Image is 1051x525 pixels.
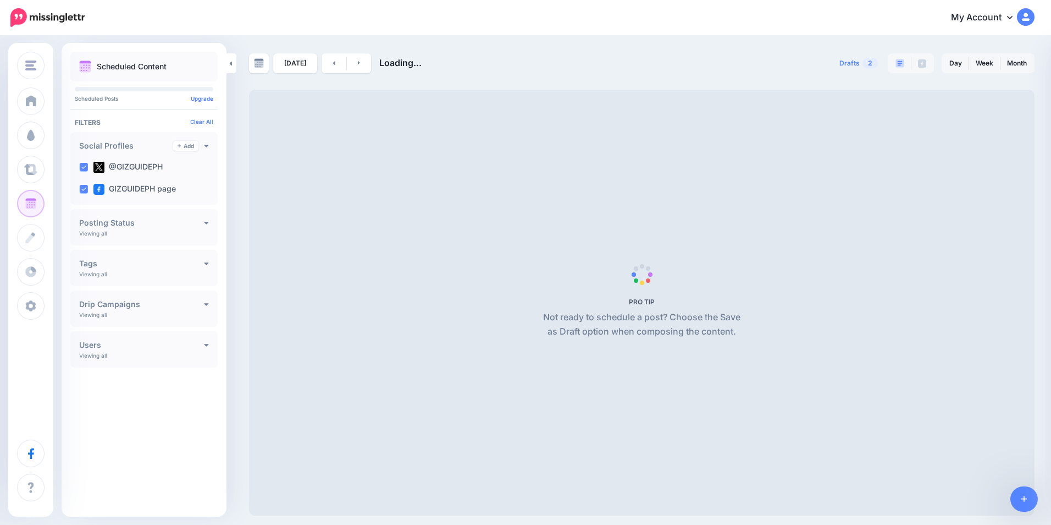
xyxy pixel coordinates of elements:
img: calendar-grey-darker.png [254,58,264,68]
a: Day [943,54,969,72]
h4: Users [79,341,204,349]
p: Not ready to schedule a post? Choose the Save as Draft option when composing the content. [539,310,745,339]
img: menu.png [25,61,36,70]
img: twitter-square.png [93,162,104,173]
a: Week [969,54,1000,72]
label: GIZGUIDEPH page [93,184,176,195]
a: Drafts2 [833,53,884,73]
a: Clear All [190,118,213,125]
h4: Social Profiles [79,142,173,150]
h4: Tags [79,260,204,267]
a: Add [173,141,198,151]
p: Viewing all [79,311,107,318]
h4: Posting Status [79,219,204,227]
label: @GIZGUIDEPH [93,162,163,173]
p: Viewing all [79,352,107,359]
img: Missinglettr [10,8,85,27]
p: Viewing all [79,271,107,277]
span: 2 [862,58,878,68]
img: facebook-square.png [93,184,104,195]
p: Scheduled Posts [75,96,213,101]
a: My Account [940,4,1035,31]
a: Upgrade [191,95,213,102]
a: [DATE] [273,53,317,73]
h4: Filters [75,118,213,127]
img: facebook-grey-square.png [918,59,926,68]
p: Scheduled Content [97,63,167,70]
span: Loading... [379,57,422,68]
h5: PRO TIP [539,298,745,306]
img: calendar.png [79,61,91,73]
img: paragraph-boxed.png [895,59,904,68]
p: Viewing all [79,230,107,237]
h4: Drip Campaigns [79,300,204,308]
a: Month [1000,54,1033,72]
span: Drafts [839,60,860,67]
